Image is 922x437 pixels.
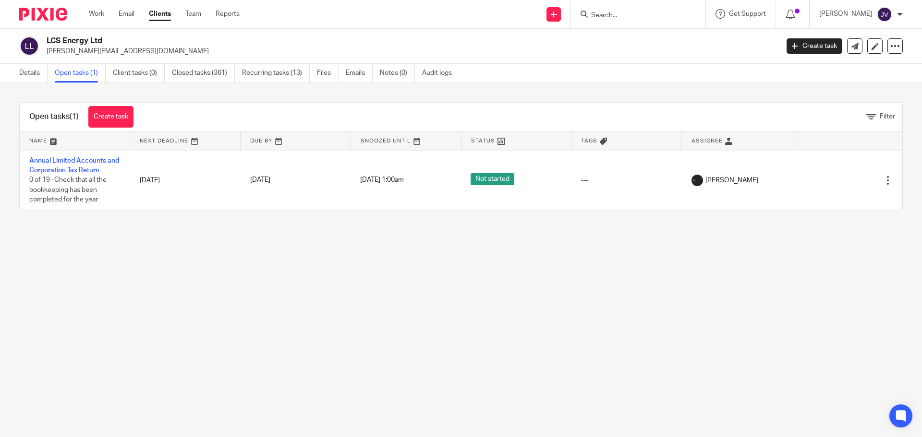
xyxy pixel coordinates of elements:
span: Get Support [729,11,766,17]
a: Notes (0) [380,64,415,83]
a: Team [185,9,201,19]
a: Work [89,9,104,19]
a: Recurring tasks (13) [242,64,310,83]
a: Audit logs [422,64,459,83]
div: --- [581,176,672,185]
a: Email [119,9,134,19]
img: Infinity%20Logo%20with%20Whitespace%20.png [691,175,703,186]
a: Create task [88,106,133,128]
span: [PERSON_NAME] [705,176,758,185]
a: Open tasks (1) [55,64,106,83]
span: Status [471,138,495,143]
a: Client tasks (0) [113,64,165,83]
span: 0 of 19 · Check that all the bookkeeping has been completed for the year [29,177,107,203]
a: Annual Limited Accounts and Corporation Tax Return [29,157,119,174]
span: Filter [880,113,895,120]
p: [PERSON_NAME] [819,9,872,19]
span: [DATE] 1:00am [360,177,404,184]
a: Details [19,64,48,83]
a: Create task [787,38,842,54]
span: [DATE] [250,177,270,184]
p: [PERSON_NAME][EMAIL_ADDRESS][DOMAIN_NAME] [47,47,772,56]
img: Pixie [19,8,67,21]
span: Tags [581,138,597,143]
a: Emails [346,64,373,83]
a: Closed tasks (361) [172,64,235,83]
span: Snoozed Until [361,138,411,143]
span: (1) [70,113,79,120]
span: Not started [471,173,514,185]
a: Clients [149,9,171,19]
h1: Open tasks [29,112,79,122]
img: svg%3E [19,36,39,56]
input: Search [590,12,677,20]
td: [DATE] [130,151,241,210]
a: Reports [216,9,240,19]
a: Files [317,64,339,83]
h2: LCS Energy Ltd [47,36,627,46]
img: svg%3E [877,7,892,22]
